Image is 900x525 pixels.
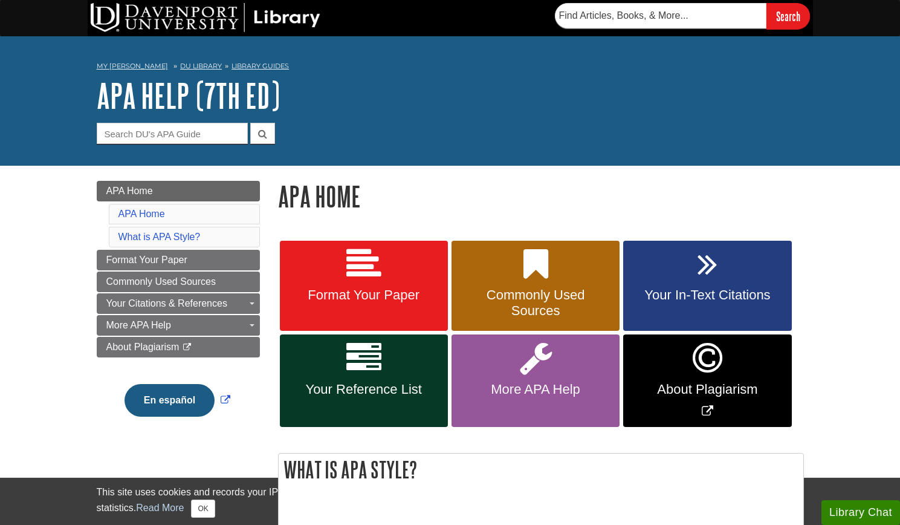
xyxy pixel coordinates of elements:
form: Searches DU Library's articles, books, and more [555,3,810,29]
button: Library Chat [821,500,900,525]
a: Commonly Used Sources [97,272,260,292]
input: Search DU's APA Guide [97,123,248,144]
a: More APA Help [97,315,260,336]
h2: What is APA Style? [279,454,803,486]
h1: APA Home [278,181,804,212]
a: What is APA Style? [118,232,201,242]
button: En español [125,384,215,417]
a: Your Citations & References [97,293,260,314]
span: APA Home [106,186,153,196]
input: Find Articles, Books, & More... [555,3,766,28]
i: This link opens in a new window [182,344,192,351]
a: Link opens in new window [121,395,233,405]
span: Format Your Paper [106,255,187,265]
span: Your In-Text Citations [632,287,782,303]
a: APA Home [97,181,260,201]
img: DU Library [91,3,320,32]
nav: breadcrumb [97,58,804,77]
a: More APA Help [452,334,620,427]
a: About Plagiarism [97,337,260,357]
a: DU Library [180,62,222,70]
a: APA Home [118,209,165,219]
button: Close [191,500,215,518]
a: Your In-Text Citations [623,241,791,331]
span: About Plagiarism [632,382,782,397]
a: APA Help (7th Ed) [97,77,280,114]
span: Format Your Paper [289,287,439,303]
input: Search [766,3,810,29]
a: Format Your Paper [97,250,260,270]
a: Commonly Used Sources [452,241,620,331]
span: Your Citations & References [106,298,227,308]
a: Your Reference List [280,334,448,427]
a: My [PERSON_NAME] [97,61,168,71]
span: About Plagiarism [106,342,180,352]
span: More APA Help [461,382,610,397]
a: Library Guides [231,62,289,70]
a: Read More [136,503,184,513]
div: This site uses cookies and records your IP address for usage statistics. Additionally, we use Goo... [97,485,804,518]
span: Your Reference List [289,382,439,397]
a: Format Your Paper [280,241,448,331]
div: Guide Page Menu [97,181,260,437]
span: Commonly Used Sources [106,276,216,287]
span: More APA Help [106,320,171,330]
span: Commonly Used Sources [461,287,610,319]
a: Link opens in new window [623,334,791,427]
